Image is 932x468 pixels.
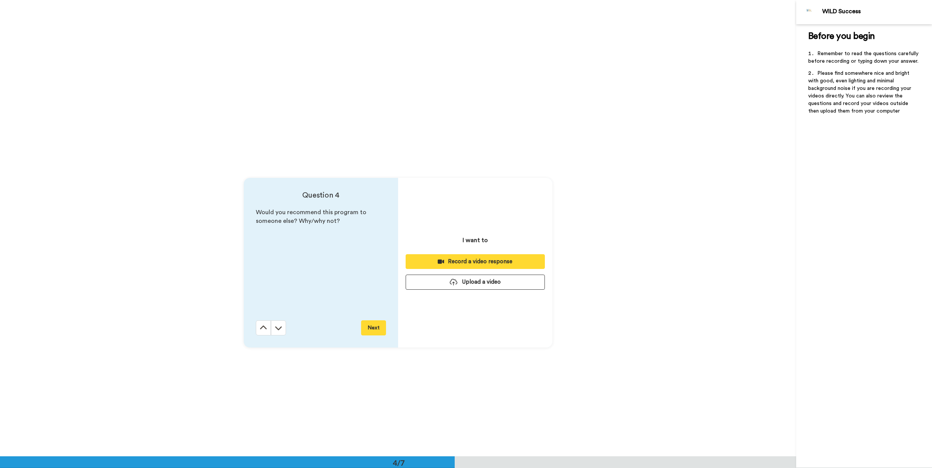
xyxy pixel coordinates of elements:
[256,190,386,201] h4: Question 4
[808,71,913,114] span: Please find somewhere nice and bright with good, even lighting and minimal background noise if yo...
[361,320,386,335] button: Next
[412,258,539,266] div: Record a video response
[463,236,488,245] p: I want to
[822,8,932,15] div: WILD Success
[256,209,368,224] span: Would you recommend this program to someone else? Why/why not?
[808,32,875,41] span: Before you begin
[406,275,545,289] button: Upload a video
[406,254,545,269] button: Record a video response
[800,3,818,21] img: Profile Image
[381,457,417,468] div: 4/7
[808,51,920,64] span: Remember to read the questions carefully before recording or typing down your answer.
